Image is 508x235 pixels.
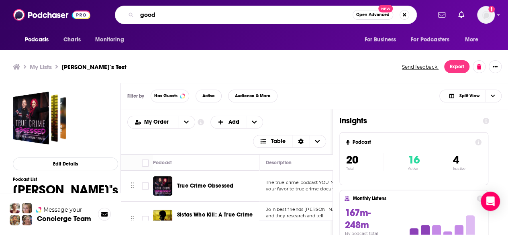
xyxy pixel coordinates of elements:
a: My Lists [30,63,52,71]
img: Podchaser - Follow, Share and Rate Podcasts [13,7,90,22]
a: Charts [58,32,86,47]
span: Add [228,119,239,125]
span: Toggle select row [142,182,149,190]
div: Sort Direction [292,135,309,147]
h3: Podcast List [13,177,118,182]
button: + Add [210,116,263,129]
button: open menu [90,32,134,47]
h1: [PERSON_NAME]"s Test [13,182,118,213]
span: Charts [63,34,81,45]
button: Has Guests [151,90,189,102]
span: True Crime Obsessed [177,182,233,189]
button: open menu [359,32,406,47]
span: Open Advanced [356,13,390,17]
h3: Filter by [127,93,144,99]
div: Open Intercom Messenger [481,192,500,211]
span: Active [202,94,215,98]
a: Alex"s Test [13,92,66,145]
button: Choose View [439,90,502,102]
img: Jules Profile [22,203,32,213]
h2: Choose List sort [127,116,195,129]
span: stories of [DEMOGRAPHIC_DATA] women who kill. They discuss the [266,219,394,231]
span: More [465,34,479,45]
span: Monitoring [95,34,124,45]
img: True Crime Obsessed [153,176,172,196]
button: Send feedback. [400,63,441,70]
img: Jon Profile [10,215,20,225]
div: Podcast [153,158,172,168]
span: 16 [408,153,420,167]
a: True Crime Obsessed [177,182,233,190]
a: Show notifications dropdown [435,8,449,22]
span: Join best friends [PERSON_NAME] and [PERSON_NAME] and they research and tell [266,206,395,219]
button: Audience & More [228,90,277,102]
img: User Profile [477,6,495,24]
h1: Insights [339,116,476,126]
span: Has Guests [154,94,177,98]
p: Active [408,167,420,171]
span: 20 [346,153,358,167]
button: Show More Button [489,60,502,73]
h4: Monthly Listens [353,196,473,201]
button: open menu [459,32,489,47]
button: Show profile menu [477,6,495,24]
button: Move [130,213,135,225]
button: Export [444,60,469,73]
span: Logged in as AlexMerceron [477,6,495,24]
img: Barbara Profile [22,215,32,225]
h3: [PERSON_NAME]"s Test [61,63,126,71]
span: For Podcasters [411,34,449,45]
span: Audience & More [235,94,271,98]
span: Podcasts [25,34,49,45]
span: Toggle select row [142,216,149,223]
span: 4 [453,153,459,167]
a: Sistas Who Kill: A True Crime Podcast [177,211,257,227]
button: Choose View [253,135,326,148]
h3: Concierge Team [37,215,91,223]
span: Message your [43,206,82,214]
a: Show additional information [198,119,204,126]
span: Sistas Who Kill: A True Crime Podcast [177,211,253,226]
input: Search podcasts, credits, & more... [137,8,353,21]
p: Total [346,167,383,171]
button: open menu [178,116,195,128]
span: your favorite true crime documentaries with hum [266,186,377,192]
img: Sistas Who Kill: A True Crime Podcast [153,210,172,229]
span: My Order [144,119,171,125]
span: 167m-248m [345,207,370,231]
button: open menu [406,32,461,47]
button: Move [130,180,135,192]
a: Show notifications dropdown [455,8,467,22]
button: open menu [19,32,59,47]
p: Inactive [453,167,465,171]
span: The true crime podcast YOU NEED IN YOUR LIFE. We recap [266,180,398,185]
button: open menu [128,119,178,125]
button: Open AdvancedNew [353,10,393,20]
span: Table [271,139,286,144]
svg: Add a profile image [488,6,495,12]
h4: Podcast [353,139,472,145]
img: Sydney Profile [10,203,20,213]
button: Active [196,90,222,102]
span: Split View [459,94,479,98]
div: Search podcasts, credits, & more... [115,6,417,24]
span: New [378,5,393,12]
button: Edit Details [13,157,118,170]
span: For Business [364,34,396,45]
